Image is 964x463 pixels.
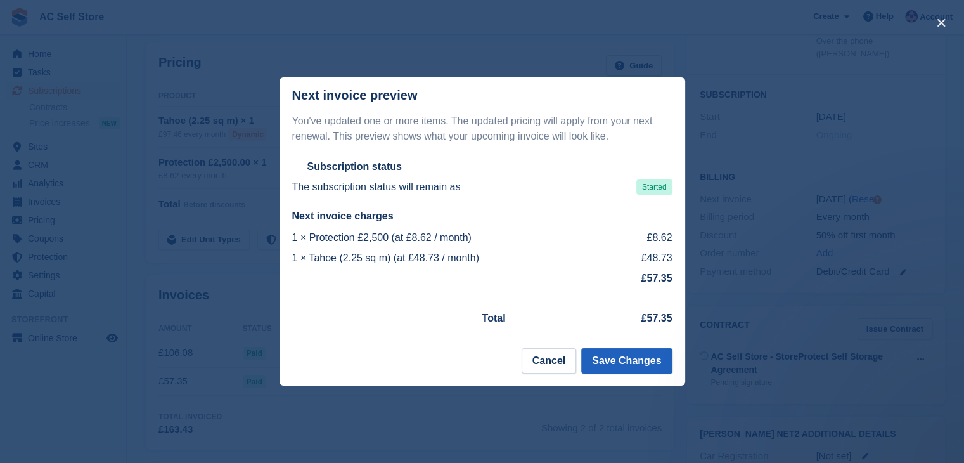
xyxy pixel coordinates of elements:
h2: Next invoice charges [292,210,672,223]
button: Cancel [522,348,576,374]
p: Next invoice preview [292,88,418,103]
td: 1 × Tahoe (2.25 sq m) (at £48.73 / month) [292,248,619,268]
td: £48.73 [618,248,672,268]
button: close [931,13,951,33]
strong: Total [482,313,506,323]
strong: £57.35 [641,313,672,323]
td: £8.62 [618,228,672,248]
h2: Subscription status [307,160,402,173]
span: Started [636,179,672,195]
button: Save Changes [581,348,672,374]
strong: £57.35 [641,273,672,284]
p: The subscription status will remain as [292,179,461,195]
p: You've updated one or more items. The updated pricing will apply from your next renewal. This pre... [292,114,672,144]
td: 1 × Protection £2,500 (at £8.62 / month) [292,228,619,248]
